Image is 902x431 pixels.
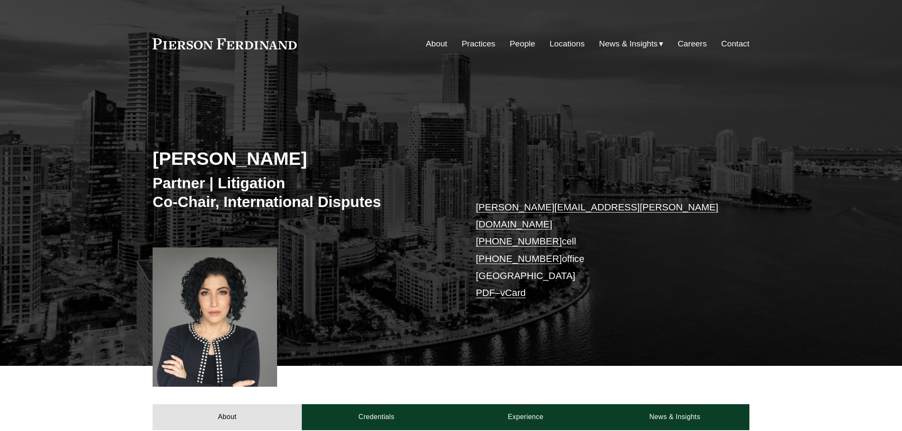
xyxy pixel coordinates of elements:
[510,36,535,52] a: People
[678,36,707,52] a: Careers
[599,37,658,52] span: News & Insights
[153,174,451,211] h3: Partner | Litigation Co-Chair, International Disputes
[549,36,584,52] a: Locations
[153,404,302,430] a: About
[462,36,495,52] a: Practices
[476,202,718,230] a: [PERSON_NAME][EMAIL_ADDRESS][PERSON_NAME][DOMAIN_NAME]
[721,36,749,52] a: Contact
[500,287,526,298] a: vCard
[451,404,600,430] a: Experience
[599,36,663,52] a: folder dropdown
[153,147,451,170] h2: [PERSON_NAME]
[476,287,495,298] a: PDF
[600,404,749,430] a: News & Insights
[476,253,562,264] a: [PHONE_NUMBER]
[426,36,447,52] a: About
[476,199,724,302] p: cell office [GEOGRAPHIC_DATA] –
[476,236,562,247] a: [PHONE_NUMBER]
[302,404,451,430] a: Credentials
